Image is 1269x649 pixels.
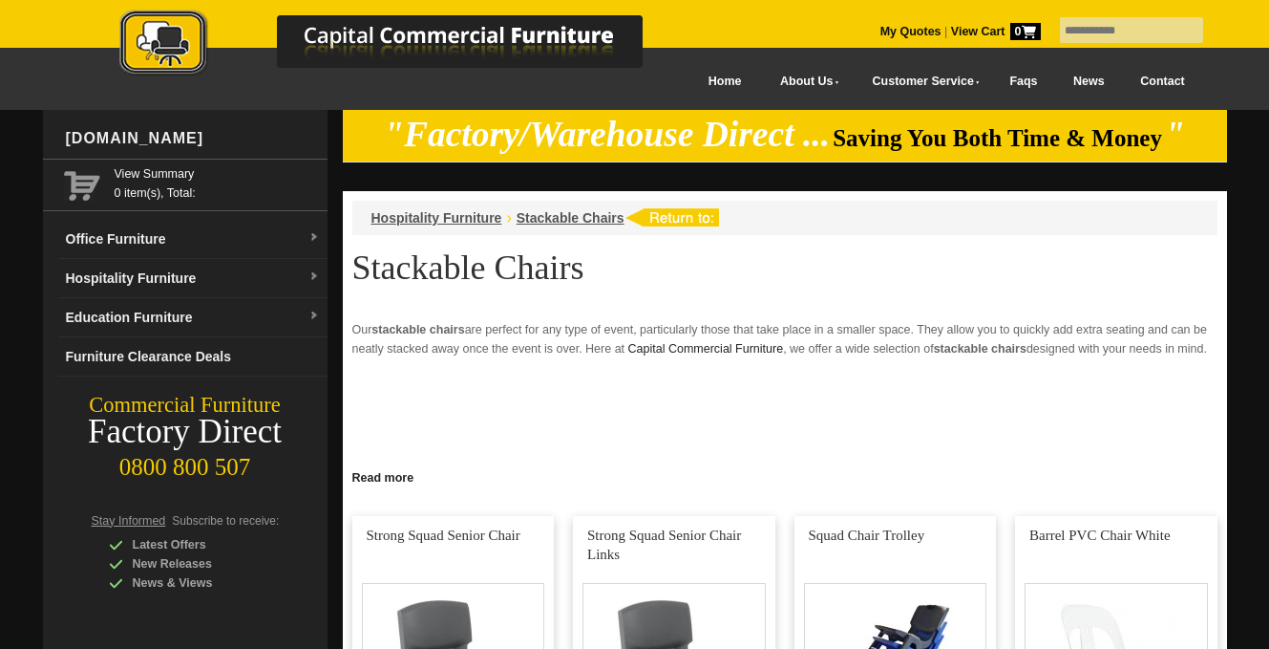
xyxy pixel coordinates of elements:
[759,60,851,103] a: About Us
[992,60,1056,103] a: Faqs
[1122,60,1202,103] a: Contact
[43,419,328,445] div: Factory Direct
[109,573,290,593] div: News & Views
[67,10,735,85] a: Capital Commercial Furniture Logo
[343,464,1227,487] a: Click to read more
[851,60,991,103] a: Customer Service
[115,164,320,184] a: View Summary
[172,514,279,528] span: Subscribe to receive:
[308,311,320,322] img: dropdown
[352,249,1217,286] h1: Stackable Chairs
[1055,60,1122,103] a: News
[951,25,1041,38] strong: View Cart
[833,125,1162,151] span: Saving You Both Time & Money
[58,298,328,337] a: Education Furnituredropdown
[352,320,1217,358] p: Our are perfect for any type of event, particularly those that take place in a smaller space. The...
[371,210,502,226] a: Hospitality Furniture
[1010,23,1041,40] span: 0
[58,110,328,167] div: [DOMAIN_NAME]
[947,25,1040,38] a: View Cart0
[384,115,830,154] em: "Factory/Warehouse Direct ...
[1165,115,1185,154] em: "
[624,208,719,227] img: return to
[371,323,464,336] strong: stackable chairs
[92,514,166,528] span: Stay Informed
[58,220,328,259] a: Office Furnituredropdown
[517,210,624,226] a: Stackable Chairs
[109,554,290,573] div: New Releases
[308,271,320,283] img: dropdown
[506,208,511,227] li: ›
[308,232,320,244] img: dropdown
[43,392,328,419] div: Commercial Furniture
[58,337,328,377] a: Furniture Clearance Deals
[43,444,328,481] div: 0800 800 507
[109,535,290,554] div: Latest Offers
[880,25,941,38] a: My Quotes
[628,342,784,356] a: Capital Commercial Furniture
[58,259,328,298] a: Hospitality Furnituredropdown
[67,10,735,79] img: Capital Commercial Furniture Logo
[115,164,320,200] span: 0 item(s), Total:
[934,342,1026,356] strong: stackable chairs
